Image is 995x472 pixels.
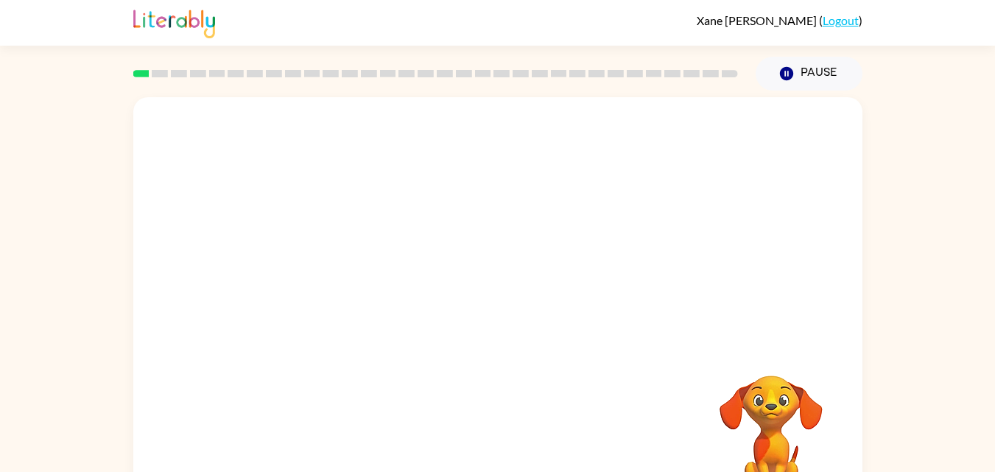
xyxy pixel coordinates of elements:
[697,13,819,27] span: Xane [PERSON_NAME]
[133,6,215,38] img: Literably
[823,13,859,27] a: Logout
[756,57,862,91] button: Pause
[697,13,862,27] div: ( )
